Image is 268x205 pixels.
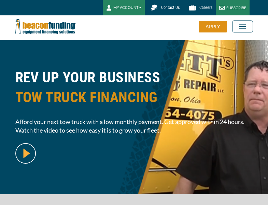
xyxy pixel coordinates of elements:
img: Beacon Funding Careers [186,2,198,14]
button: Toggle navigation [232,20,253,32]
span: Careers [199,5,212,10]
span: Afford your next tow truck with a low monthly payment. Get approved within 24 hours. Watch the vi... [15,118,253,135]
img: Beacon Funding chat [148,2,160,14]
span: TOW TRUCK FINANCING [15,87,253,107]
a: Careers [183,2,216,14]
img: video modal pop-up play button [15,143,36,164]
a: APPLY [199,21,232,32]
img: Beacon Funding Corporation logo [15,15,76,38]
a: Contact Us [145,2,183,14]
h1: REV UP YOUR BUSINESS [15,68,253,112]
span: Contact Us [161,5,180,10]
div: APPLY [199,21,227,32]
